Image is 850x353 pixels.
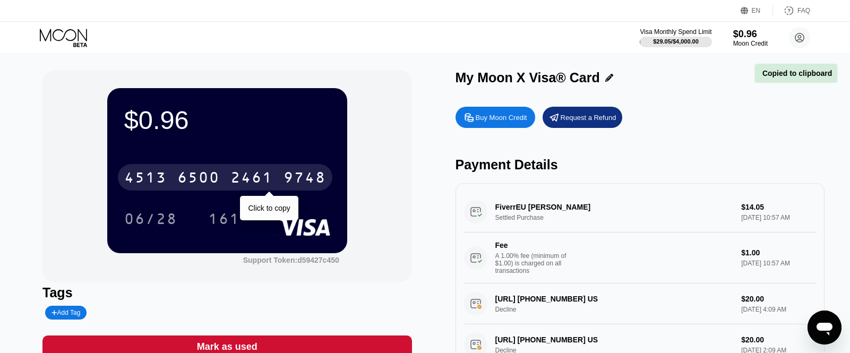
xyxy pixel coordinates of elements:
div: Request a Refund [543,107,622,128]
div: Moon Credit [733,40,768,47]
div: Fee [495,241,570,249]
div: Add Tag [45,306,87,320]
div: EN [752,7,761,14]
iframe: Button to launch messaging window, conversation in progress [808,311,842,345]
div: Buy Moon Credit [476,113,527,122]
div: Request a Refund [561,113,616,122]
div: 9748 [284,170,326,187]
div: 06/28 [116,205,185,232]
div: Add Tag [51,309,80,316]
div: Copied to clipboard [760,69,832,78]
div: Support Token:d59427c450 [243,256,339,264]
div: 2461 [230,170,273,187]
div: 4513650024619748 [118,164,332,191]
div: FeeA 1.00% fee (minimum of $1.00) is charged on all transactions$1.00[DATE] 10:57 AM [464,233,816,283]
div: [DATE] 10:57 AM [741,260,816,267]
div: $0.96Moon Credit [733,29,768,47]
div: Support Token: d59427c450 [243,256,339,264]
div: FAQ [797,7,810,14]
div: $29.05 / $4,000.00 [653,38,699,45]
div: $0.96 [124,105,330,135]
div: $0.96 [733,29,768,40]
div: 4513 [124,170,167,187]
div: Buy Moon Credit [456,107,535,128]
div: A 1.00% fee (minimum of $1.00) is charged on all transactions [495,252,575,274]
div: Click to copy [248,204,290,212]
div: 161 [200,205,248,232]
div: 161 [208,212,240,229]
div: Tags [42,285,411,300]
div: FAQ [773,5,810,16]
div: 6500 [177,170,220,187]
div: 06/28 [124,212,177,229]
div: My Moon X Visa® Card [456,70,600,85]
div: EN [741,5,773,16]
div: Visa Monthly Spend Limit [640,28,711,36]
div: Payment Details [456,157,825,173]
div: Mark as used [197,341,257,353]
div: Visa Monthly Spend Limit$29.05/$4,000.00 [640,28,711,47]
div: $1.00 [741,248,816,257]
